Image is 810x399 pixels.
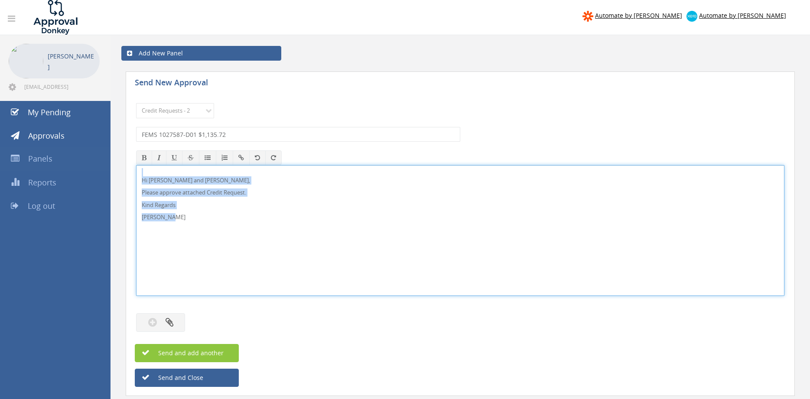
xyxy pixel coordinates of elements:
input: Subject [136,127,460,142]
span: Panels [28,153,52,164]
img: zapier-logomark.png [582,11,593,22]
span: Automate by [PERSON_NAME] [595,11,682,19]
p: [PERSON_NAME] [48,51,95,72]
span: Log out [28,201,55,211]
span: Send and add another [140,349,224,357]
h5: Send New Approval [135,78,286,89]
p: Hi [PERSON_NAME] and [PERSON_NAME], [142,176,779,185]
a: Add New Panel [121,46,281,61]
button: Send and add another [135,344,239,362]
span: My Pending [28,107,71,117]
button: Insert / edit link [233,150,250,165]
button: Send and Close [135,369,239,387]
p: Please approve attached Credit Request. [142,188,779,197]
button: Italic [152,150,166,165]
span: Reports [28,177,56,188]
button: Undo [249,150,266,165]
button: Strikethrough [182,150,199,165]
button: Bold [136,150,152,165]
button: Ordered List [216,150,233,165]
span: Approvals [28,130,65,141]
span: Automate by [PERSON_NAME] [699,11,786,19]
button: Underline [166,150,182,165]
button: Redo [265,150,282,165]
p: Kind Regards [142,201,779,209]
img: xero-logo.png [686,11,697,22]
button: Unordered List [199,150,216,165]
span: [EMAIL_ADDRESS][DOMAIN_NAME] [24,83,98,90]
p: [PERSON_NAME] [142,213,779,221]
